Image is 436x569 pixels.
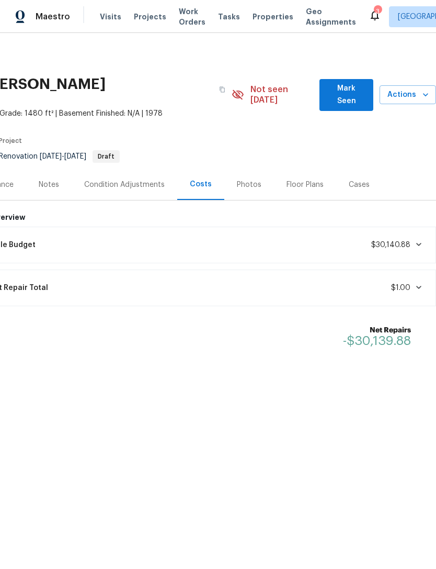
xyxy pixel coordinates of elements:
[319,79,373,111] button: Mark Seen
[94,153,119,160] span: Draft
[84,180,165,190] div: Condition Adjustments
[134,12,166,22] span: Projects
[349,180,370,190] div: Cases
[374,6,381,17] div: 3
[343,334,411,347] span: -$30,139.88
[250,84,314,105] span: Not seen [DATE]
[179,6,205,27] span: Work Orders
[328,82,365,108] span: Mark Seen
[286,180,324,190] div: Floor Plans
[40,153,86,160] span: -
[64,153,86,160] span: [DATE]
[190,179,212,189] div: Costs
[380,85,436,105] button: Actions
[391,284,410,292] span: $1.00
[100,12,121,22] span: Visits
[213,80,232,99] button: Copy Address
[388,88,428,102] span: Actions
[371,241,410,249] span: $30,140.88
[40,153,62,160] span: [DATE]
[36,12,70,22] span: Maestro
[306,6,356,27] span: Geo Assignments
[253,12,293,22] span: Properties
[237,180,261,190] div: Photos
[218,13,240,20] span: Tasks
[343,325,411,336] b: Net Repairs
[39,180,59,190] div: Notes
